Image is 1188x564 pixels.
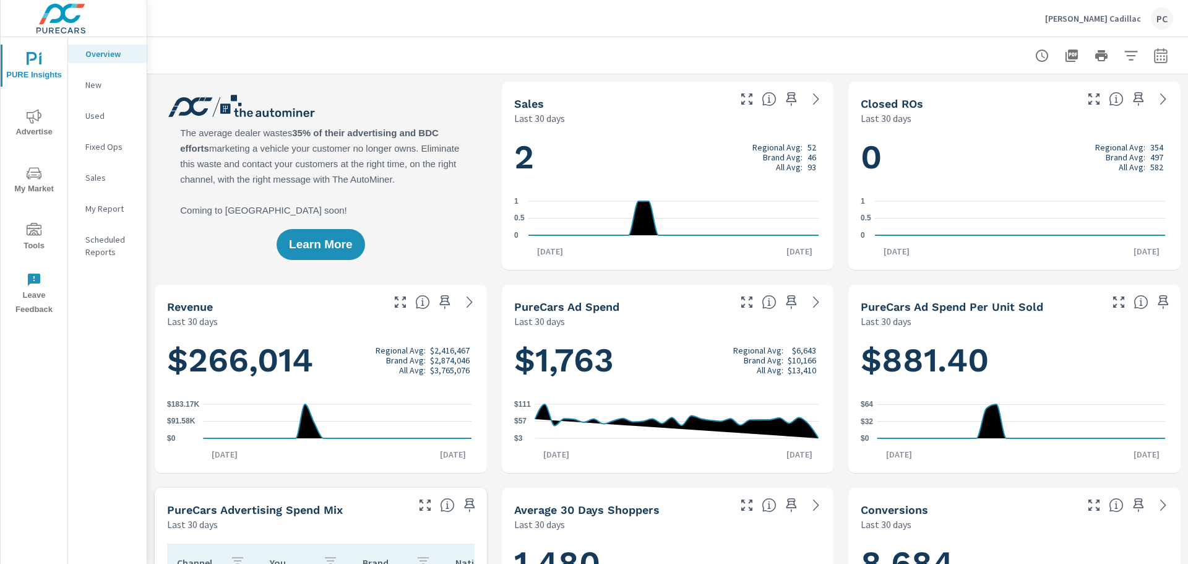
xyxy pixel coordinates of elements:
text: 1 [514,197,519,206]
span: Number of vehicles sold by the dealership over the selected date range. [Source: This data is sou... [762,92,777,106]
button: Learn More [277,229,364,260]
a: See more details in report [806,495,826,515]
p: Last 30 days [514,111,565,126]
span: Save this to your personalized report [781,292,801,312]
p: Last 30 days [861,517,911,532]
p: 354 [1150,142,1163,152]
p: [PERSON_NAME] Cadillac [1045,13,1141,24]
p: All Avg: [1119,162,1145,172]
h1: $1,763 [514,339,822,381]
text: $32 [861,417,873,426]
p: 497 [1150,152,1163,162]
p: Last 30 days [514,517,565,532]
p: [DATE] [528,245,572,258]
p: 46 [807,152,816,162]
h5: Sales [514,97,544,110]
p: Brand Avg: [744,355,783,365]
p: My Report [85,202,137,215]
p: Overview [85,48,137,60]
text: $111 [514,400,531,409]
text: $91.58K [167,417,196,426]
p: All Avg: [776,162,803,172]
p: Regional Avg: [752,142,803,152]
span: My Market [4,166,64,196]
p: [DATE] [1125,448,1168,461]
p: 93 [807,162,816,172]
text: $3 [514,434,523,443]
button: Make Fullscreen [415,495,435,515]
text: 0.5 [861,214,871,223]
span: Save this to your personalized report [435,292,455,312]
text: 0.5 [514,214,525,223]
h1: $266,014 [167,339,475,381]
p: Regional Avg: [376,345,426,355]
h5: PureCars Advertising Spend Mix [167,503,343,516]
p: $3,765,076 [430,365,470,375]
text: 1 [861,197,865,206]
button: Make Fullscreen [1084,89,1104,109]
span: Learn More [289,239,352,250]
p: Used [85,110,137,122]
span: Save this to your personalized report [781,495,801,515]
p: Fixed Ops [85,141,137,153]
a: See more details in report [1153,89,1173,109]
button: Make Fullscreen [737,495,757,515]
p: Last 30 days [514,314,565,329]
a: See more details in report [1153,495,1173,515]
p: Last 30 days [167,314,218,329]
h1: $881.40 [861,339,1168,381]
p: $10,166 [788,355,816,365]
text: 0 [861,231,865,240]
text: $57 [514,417,527,425]
span: PURE Insights [4,52,64,82]
p: All Avg: [399,365,426,375]
button: Make Fullscreen [1109,292,1129,312]
button: Make Fullscreen [737,89,757,109]
p: Last 30 days [861,314,911,329]
a: See more details in report [806,89,826,109]
p: Brand Avg: [1106,152,1145,162]
button: Make Fullscreen [737,292,757,312]
button: Print Report [1089,43,1114,68]
h1: 2 [514,136,822,178]
p: 52 [807,142,816,152]
p: [DATE] [778,448,821,461]
text: $0 [167,434,176,443]
p: Regional Avg: [1095,142,1145,152]
p: Regional Avg: [733,345,783,355]
div: New [68,76,147,94]
div: My Report [68,199,147,218]
h1: 0 [861,136,1168,178]
button: "Export Report to PDF" [1059,43,1084,68]
span: Tools [4,223,64,253]
div: Fixed Ops [68,137,147,156]
p: [DATE] [1125,245,1168,258]
p: Brand Avg: [386,355,426,365]
p: Last 30 days [167,517,218,532]
p: [DATE] [203,448,246,461]
div: Sales [68,168,147,187]
h5: PureCars Ad Spend [514,300,619,313]
button: Apply Filters [1119,43,1143,68]
p: All Avg: [757,365,783,375]
div: Scheduled Reports [68,230,147,261]
span: Save this to your personalized report [1129,495,1148,515]
span: Number of Repair Orders Closed by the selected dealership group over the selected time range. [So... [1109,92,1124,106]
span: Average cost of advertising per each vehicle sold at the dealer over the selected date range. The... [1134,295,1148,310]
a: See more details in report [806,292,826,312]
h5: PureCars Ad Spend Per Unit Sold [861,300,1043,313]
p: [DATE] [877,448,921,461]
p: Scheduled Reports [85,233,137,258]
span: A rolling 30 day total of daily Shoppers on the dealership website, averaged over the selected da... [762,498,777,513]
div: nav menu [1,37,67,322]
p: Last 30 days [861,111,911,126]
p: $6,643 [792,345,816,355]
button: Select Date Range [1148,43,1173,68]
h5: Average 30 Days Shoppers [514,503,660,516]
span: This table looks at how you compare to the amount of budget you spend per channel as opposed to y... [440,498,455,513]
span: Leave Feedback [4,272,64,317]
p: Brand Avg: [763,152,803,162]
span: The number of dealer-specified goals completed by a visitor. [Source: This data is provided by th... [1109,498,1124,513]
p: $13,410 [788,365,816,375]
div: Used [68,106,147,125]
